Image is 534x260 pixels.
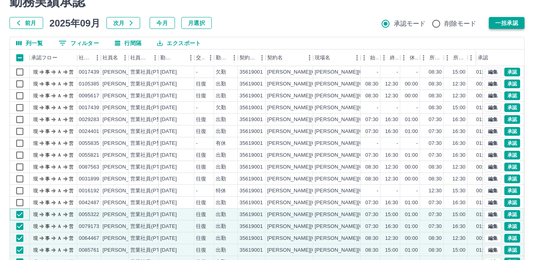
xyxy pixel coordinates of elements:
div: 35619001 [239,68,263,76]
button: 承認 [504,115,520,124]
div: 01:00 [476,68,489,76]
div: [PERSON_NAME] [103,199,146,207]
div: 社員名 [103,49,118,66]
button: メニュー [91,52,103,64]
div: 現場名 [315,49,330,66]
text: 現 [33,188,38,194]
div: 勤務日 [160,49,174,66]
div: [PERSON_NAME] [103,128,146,135]
div: 営業社員(PT契約) [130,68,172,76]
div: 16:30 [452,152,466,159]
button: 承認 [504,210,520,219]
text: Ａ [57,105,62,110]
button: 承認 [504,151,520,159]
button: 承認 [504,175,520,183]
div: 00:00 [476,92,489,100]
div: 00:00 [476,187,489,195]
div: 社員名 [101,49,129,66]
text: 営 [69,140,74,146]
button: 編集 [485,127,501,136]
text: Ａ [57,93,62,99]
div: 01:00 [476,104,489,112]
div: - [377,104,378,112]
div: - [196,104,198,112]
text: Ａ [57,129,62,134]
div: 08:30 [365,175,378,183]
div: 0017439 [79,68,99,76]
div: 07:30 [429,128,442,135]
text: 営 [69,117,74,122]
div: [DATE] [160,128,177,135]
div: 所定開始 [420,49,444,66]
div: 承認フロー [31,49,57,66]
div: 0105385 [79,80,99,88]
div: 0031899 [79,175,99,183]
div: - [196,68,198,76]
div: 35619001 [239,187,263,195]
div: [DATE] [160,80,177,88]
text: Ａ [57,152,62,158]
div: [PERSON_NAME] [103,80,146,88]
button: メニュー [205,52,217,64]
button: メニュー [351,52,363,64]
div: - [397,187,398,195]
text: Ａ [57,117,62,122]
div: [PERSON_NAME][GEOGRAPHIC_DATA]西部共同調理場 [315,104,449,112]
div: 16:30 [452,128,466,135]
button: エクスポート [151,37,207,49]
div: 01:00 [476,116,489,123]
div: 休憩 [410,49,418,66]
div: 12:30 [452,92,466,100]
div: [DATE] [160,152,177,159]
div: [DATE] [160,92,177,100]
button: 承認 [504,198,520,207]
div: 08:30 [429,175,442,183]
div: [PERSON_NAME] [103,92,146,100]
div: 営業社員(PT契約) [130,80,172,88]
button: 承認 [504,163,520,171]
div: 0087563 [79,163,99,171]
div: 0055835 [79,140,99,147]
div: [PERSON_NAME][GEOGRAPHIC_DATA] [267,140,365,147]
button: 承認 [504,139,520,148]
text: 事 [45,93,50,99]
text: 営 [69,93,74,99]
text: 現 [33,176,38,182]
div: 15:30 [452,187,466,195]
button: 今月 [150,17,175,29]
div: [PERSON_NAME] [103,175,146,183]
div: 所定終業 [453,49,466,66]
text: 事 [45,129,50,134]
div: 承認フロー [30,49,77,66]
div: 営業社員(PT契約) [130,92,172,100]
button: 次月 [106,17,140,29]
div: 承認 [476,49,517,66]
div: 08:30 [429,163,442,171]
text: 現 [33,69,38,75]
button: 編集 [485,234,501,243]
div: 0042487 [79,199,99,207]
button: メニュー [304,52,315,64]
div: 出勤 [216,116,226,123]
div: 35619001 [239,140,263,147]
div: 16:30 [385,116,398,123]
div: 16:30 [385,128,398,135]
div: 12:30 [452,175,466,183]
div: 35619001 [239,80,263,88]
div: 07:30 [429,116,442,123]
div: 休憩 [400,49,420,66]
div: 0024401 [79,128,99,135]
div: [DATE] [160,163,177,171]
div: [PERSON_NAME][GEOGRAPHIC_DATA]西部共同調理場 [315,128,449,135]
div: 所定終業 [444,49,467,66]
div: 08:30 [429,80,442,88]
div: - [196,187,198,195]
div: 契約コード [238,49,266,66]
div: 社員区分 [130,49,149,66]
text: 営 [69,188,74,194]
text: Ａ [57,69,62,75]
div: [PERSON_NAME] [103,152,146,159]
text: 事 [45,188,50,194]
div: 承認 [478,49,488,66]
div: 07:30 [365,152,378,159]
